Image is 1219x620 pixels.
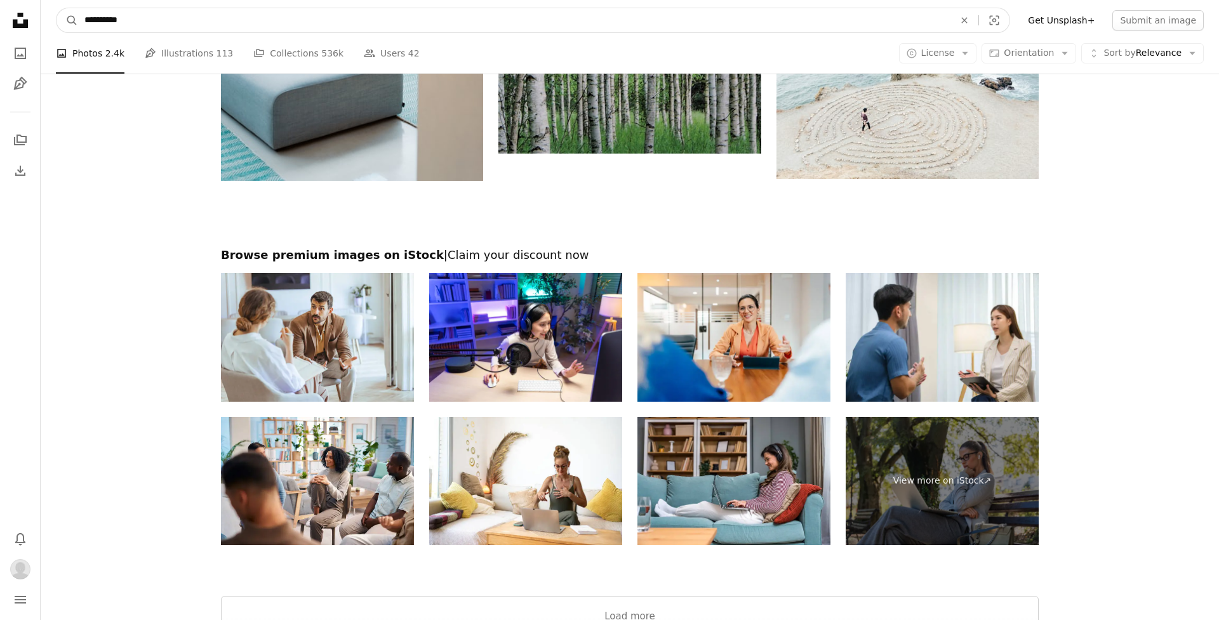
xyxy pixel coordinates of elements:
[429,417,622,546] img: Life coach leading an online session from home office
[1081,43,1204,63] button: Sort byRelevance
[776,86,1039,97] a: person walking on beach during daytime
[221,273,414,402] img: Man Engaged in Conversation During a Professional Counseling or Therapy Session
[408,46,420,60] span: 42
[221,247,1039,263] h2: Browse premium images on iStock
[8,8,33,36] a: Home — Unsplash
[221,417,414,546] img: A diverse group of individuals engaging in a support group meeting in a warm, cozy room. The atmo...
[56,8,1010,33] form: Find visuals sitewide
[1103,48,1135,58] span: Sort by
[8,128,33,153] a: Collections
[950,8,978,32] button: Clear
[637,417,830,546] img: Young woman former victim of domestic violence relax in her apartment has a video call on laptop ...
[321,46,343,60] span: 536k
[1020,10,1102,30] a: Get Unsplash+
[253,33,343,74] a: Collections 536k
[429,273,622,402] img: Asian woman doing live stream on online platform
[846,417,1039,546] a: View more on iStock↗
[637,273,830,402] img: Business advisor giving presentation in meeting room
[899,43,977,63] button: License
[57,8,78,32] button: Search Unsplash
[1004,48,1054,58] span: Orientation
[776,4,1039,179] img: person walking on beach during daytime
[8,557,33,582] button: Profile
[8,71,33,96] a: Illustrations
[8,158,33,183] a: Download History
[8,587,33,612] button: Menu
[10,559,30,579] img: Avatar of user Gevorg Narimanyan
[921,48,955,58] span: License
[1103,47,1182,60] span: Relevance
[444,248,589,261] span: | Claim your discount now
[979,8,1009,32] button: Visual search
[145,33,233,74] a: Illustrations 113
[364,33,420,74] a: Users 42
[8,41,33,66] a: Photos
[982,43,1076,63] button: Orientation
[216,46,234,60] span: 113
[8,526,33,551] button: Notifications
[1112,10,1204,30] button: Submit an image
[846,273,1039,402] img: asian man engaged in a one-on-one therapy session with a professional counselor in a calm and sup...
